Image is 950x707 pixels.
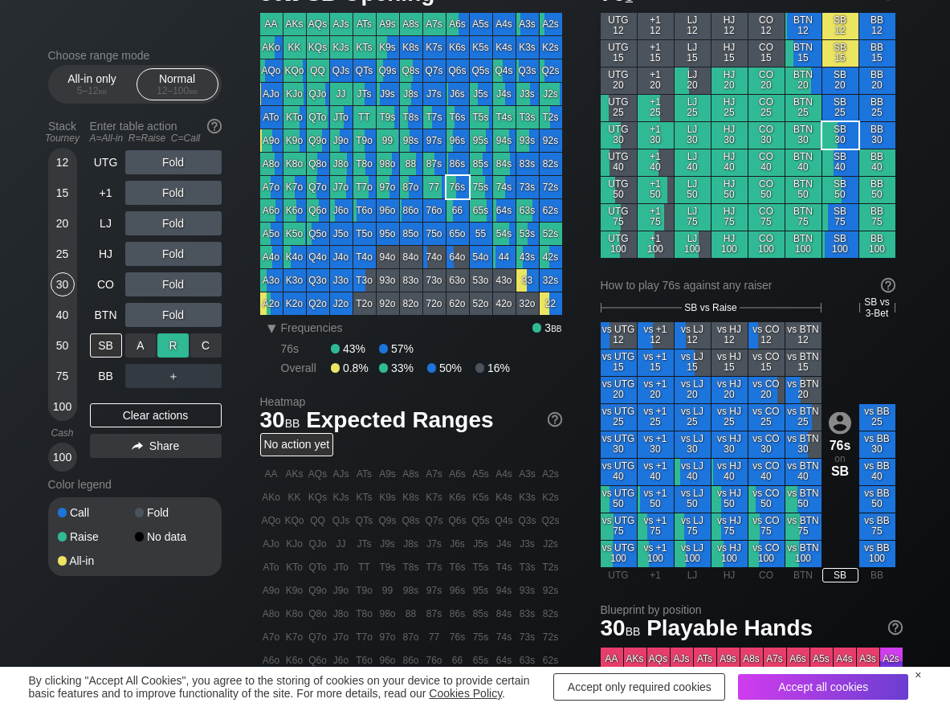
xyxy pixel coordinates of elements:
[283,269,306,292] div: K3o
[822,231,858,258] div: SB 100
[516,129,539,152] div: 93s
[859,95,895,121] div: BB 25
[532,321,562,334] div: 3
[601,122,637,149] div: UTG 30
[822,67,858,94] div: SB 20
[540,246,562,268] div: 42s
[283,36,306,59] div: KK
[307,223,329,245] div: Q5o
[601,322,637,349] div: vs UTG 12
[48,49,222,62] h2: Choose range mode
[307,269,329,292] div: Q3o
[638,40,674,67] div: +1 15
[125,303,222,327] div: Fold
[260,36,283,59] div: AKo
[377,176,399,198] div: 97o
[307,153,329,175] div: Q8o
[675,95,711,121] div: LJ 25
[377,129,399,152] div: 99
[400,153,422,175] div: 88
[400,106,422,129] div: T8s
[711,95,748,121] div: HJ 25
[58,555,135,566] div: All-in
[860,296,895,319] span: SB vs 3-Bet
[260,153,283,175] div: A8o
[353,59,376,82] div: QTs
[260,59,283,82] div: AQo
[638,13,674,39] div: +1 12
[493,59,516,82] div: Q4s
[446,13,469,35] div: A6s
[423,129,446,152] div: 97s
[141,69,214,100] div: Normal
[51,181,75,205] div: 15
[51,394,75,419] div: 100
[281,321,343,334] span: Frequencies
[423,106,446,129] div: T7s
[470,106,492,129] div: T5s
[353,176,376,198] div: T7o
[493,83,516,105] div: J4s
[99,85,108,96] span: bb
[260,246,283,268] div: A4o
[859,13,895,39] div: BB 12
[377,83,399,105] div: J9s
[711,149,748,176] div: HJ 40
[353,129,376,152] div: T9o
[785,13,822,39] div: BTN 12
[51,242,75,266] div: 25
[540,269,562,292] div: 32s
[470,199,492,222] div: 65s
[377,36,399,59] div: K9s
[601,95,637,121] div: UTG 25
[493,13,516,35] div: A4s
[822,204,858,231] div: SB 75
[42,113,84,150] div: Stack
[748,122,785,149] div: CO 30
[470,129,492,152] div: 95s
[90,211,122,235] div: LJ
[330,129,353,152] div: J9o
[601,177,637,203] div: UTG 50
[553,673,725,701] div: Accept only required cookies
[400,292,422,315] div: 82o
[748,149,785,176] div: CO 40
[330,176,353,198] div: J7o
[125,211,222,235] div: Fold
[353,83,376,105] div: JTs
[283,106,306,129] div: KTo
[283,83,306,105] div: KJo
[330,153,353,175] div: J8o
[711,13,748,39] div: HJ 12
[540,223,562,245] div: 52s
[516,106,539,129] div: T3s
[540,36,562,59] div: K2s
[493,269,516,292] div: 43o
[785,40,822,67] div: BTN 15
[601,40,637,67] div: UTG 15
[400,13,422,35] div: A8s
[353,223,376,245] div: T5o
[260,83,283,105] div: AJo
[516,13,539,35] div: A3s
[516,269,539,292] div: 33
[446,269,469,292] div: 63o
[262,318,283,337] div: ▾
[446,59,469,82] div: Q6s
[859,67,895,94] div: BB 20
[283,129,306,152] div: K9o
[785,122,822,149] div: BTN 30
[601,231,637,258] div: UTG 100
[51,303,75,327] div: 40
[51,333,75,358] div: 50
[748,40,785,67] div: CO 15
[493,199,516,222] div: 64s
[90,272,122,296] div: CO
[470,223,492,245] div: 55
[90,181,122,205] div: +1
[785,67,822,94] div: BTN 20
[785,177,822,203] div: BTN 50
[470,36,492,59] div: K5s
[516,83,539,105] div: J3s
[822,177,858,203] div: SB 50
